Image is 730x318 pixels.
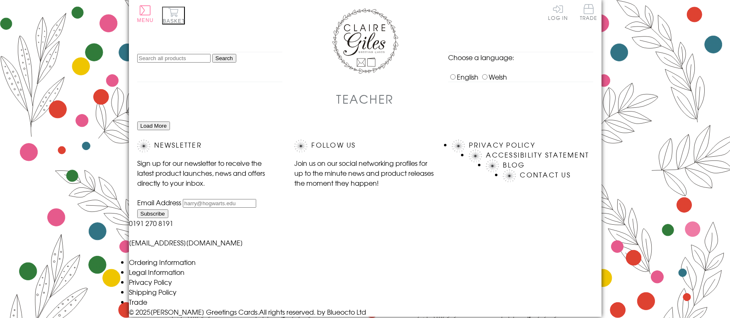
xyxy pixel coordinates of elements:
a: by Blueocto Ltd [317,307,366,317]
input: English [450,74,456,80]
span: All rights reserved. [259,307,315,317]
button: Basket [162,7,185,24]
img: Claire Giles Greetings Cards [332,8,398,74]
a: Contact Us [520,170,570,180]
p: Choose a language: [448,52,593,62]
input: harry@hogwarts.edu [183,199,256,208]
label: Welsh [480,72,507,82]
span: Trade [580,4,597,20]
a: Trade [129,297,147,307]
input: Search all products [137,54,211,63]
input: Subscribe [137,209,168,218]
a: [PERSON_NAME] Greetings Cards [150,307,257,317]
a: Ordering Information [129,257,196,267]
a: Blog [503,160,525,170]
p: Sign up for our newsletter to receive the latest product launches, news and offers directly to yo... [137,158,278,188]
p: Join us on our social networking profiles for up to the minute news and product releases the mome... [294,158,435,188]
input: Search [212,54,236,63]
a: 0191 270 8191 [129,218,173,228]
h2: Newsletter [137,140,278,152]
label: English [448,72,478,82]
button: Menu [137,5,154,23]
a: Legal Information [129,267,184,277]
button: Load More [137,121,170,130]
a: Log In [548,4,568,20]
input: Welsh [482,74,487,80]
label: Email Address [137,197,181,207]
a: [EMAIL_ADDRESS][DOMAIN_NAME] [129,238,243,248]
span: Menu [137,17,154,23]
h2: Follow Us [294,140,435,152]
a: Shipping Policy [129,287,177,297]
a: Accessibility Statement [486,150,589,160]
a: Trade [580,4,597,22]
a: Privacy Policy [469,140,535,150]
p: © 2025 . [129,307,601,317]
a: Privacy Policy [129,277,172,287]
h1: Teacher [336,90,394,107]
